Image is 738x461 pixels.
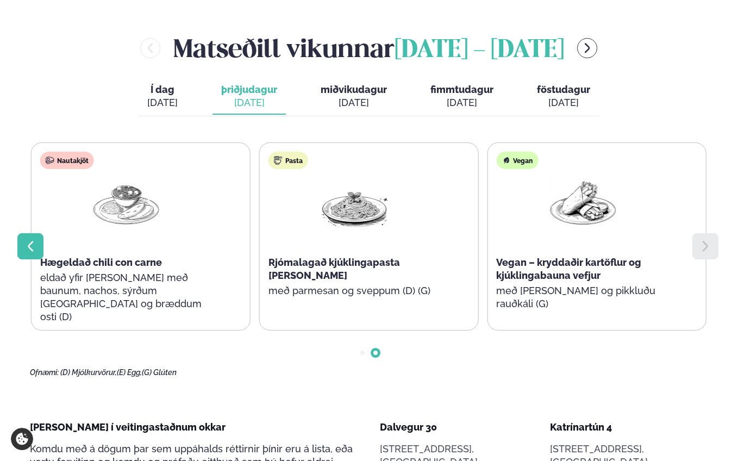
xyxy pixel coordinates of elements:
[502,156,510,165] img: Vegan.svg
[142,368,177,377] span: (G) Glúten
[496,152,538,169] div: Vegan
[92,178,161,229] img: Curry-Rice-Naan.png
[550,421,708,434] div: Katrínartún 4
[11,428,33,450] a: Cookie settings
[321,96,387,109] div: [DATE]
[548,178,617,228] img: Wraps.png
[577,38,597,58] button: menu-btn-right
[40,257,162,268] span: Hægeldað chili con carne
[268,284,441,297] p: með parmesan og sveppum (D) (G)
[147,96,178,109] div: [DATE]
[268,257,400,281] span: Rjómalagað kjúklingapasta [PERSON_NAME]
[422,79,502,115] button: fimmtudagur [DATE]
[496,284,669,310] p: með [PERSON_NAME] og pikkluðu rauðkáli (G)
[274,156,283,165] img: pasta.svg
[212,79,286,115] button: þriðjudagur [DATE]
[380,421,537,434] div: Dalvegur 30
[496,257,641,281] span: Vegan – kryddaðir kartöflur og kjúklingabauna vefjur
[139,79,186,115] button: Í dag [DATE]
[221,96,277,109] div: [DATE]
[360,351,365,355] span: Go to slide 1
[373,351,378,355] span: Go to slide 2
[40,152,94,169] div: Nautakjöt
[46,156,54,165] img: beef.svg
[537,96,590,109] div: [DATE]
[173,30,564,66] h2: Matseðill vikunnar
[430,84,493,95] span: fimmtudagur
[320,178,390,228] img: Spagetti.png
[221,84,277,95] span: þriðjudagur
[395,39,564,63] span: [DATE] - [DATE]
[117,368,142,377] span: (E) Egg,
[537,84,590,95] span: föstudagur
[147,83,178,96] span: Í dag
[430,96,493,109] div: [DATE]
[40,271,213,323] p: eldað yfir [PERSON_NAME] með baunum, nachos, sýrðum [GEOGRAPHIC_DATA] og bræddum osti (D)
[30,421,226,433] span: [PERSON_NAME] í veitingastaðnum okkar
[140,38,160,58] button: menu-btn-left
[321,84,387,95] span: miðvikudagur
[30,368,59,377] span: Ofnæmi:
[528,79,599,115] button: föstudagur [DATE]
[60,368,117,377] span: (D) Mjólkurvörur,
[312,79,396,115] button: miðvikudagur [DATE]
[268,152,308,169] div: Pasta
